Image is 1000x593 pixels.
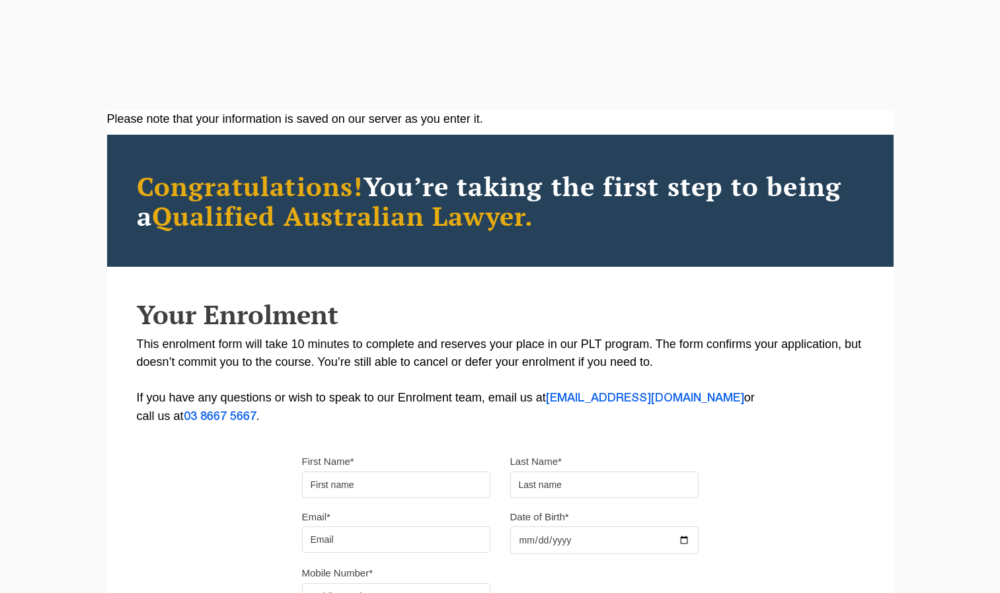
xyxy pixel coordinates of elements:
[510,455,562,468] label: Last Name*
[152,198,534,233] span: Qualified Australian Lawyer.
[107,110,894,128] div: Please note that your information is saved on our server as you enter it.
[137,335,864,426] p: This enrolment form will take 10 minutes to complete and reserves your place in our PLT program. ...
[137,300,864,329] h2: Your Enrolment
[302,526,490,553] input: Email
[302,471,490,498] input: First name
[510,510,569,524] label: Date of Birth*
[302,567,373,580] label: Mobile Number*
[137,168,364,203] span: Congratulations!
[302,455,354,468] label: First Name*
[137,171,864,230] h2: You’re taking the first step to being a
[184,411,256,422] a: 03 8667 5667
[510,471,699,498] input: Last name
[546,393,744,403] a: [EMAIL_ADDRESS][DOMAIN_NAME]
[302,510,330,524] label: Email*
